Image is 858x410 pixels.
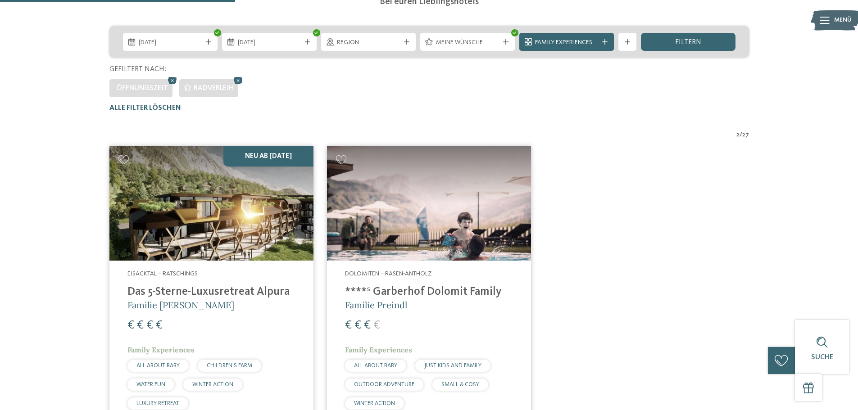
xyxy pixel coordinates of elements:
span: OUTDOOR ADVENTURE [354,382,414,387]
span: ALL ABOUT BABY [354,363,397,369]
span: WINTER ACTION [192,382,233,387]
span: Radverleih [194,85,234,92]
span: [DATE] [139,38,202,47]
span: SMALL & COSY [441,382,479,387]
span: JUST KIDS AND FAMILY [424,363,481,369]
span: WINTER ACTION [354,401,395,406]
span: ALL ABOUT BABY [136,363,180,369]
span: Family Experiences [127,345,195,354]
span: / [740,131,742,140]
span: Familie [PERSON_NAME] [127,299,234,311]
span: 2 [736,131,740,140]
span: € [373,320,380,331]
span: CHILDREN’S FARM [207,363,252,369]
span: Region [337,38,400,47]
span: Family Experiences [345,345,412,354]
span: € [156,320,163,331]
h4: Das 5-Sterne-Luxusretreat Alpura [127,285,295,299]
span: € [127,320,134,331]
span: € [364,320,371,331]
h4: ****ˢ Garberhof Dolomit Family [345,285,513,299]
span: € [354,320,361,331]
span: filtern [675,39,701,46]
span: Gefiltert nach: [109,66,166,73]
span: Family Experiences [535,38,598,47]
span: LUXURY RETREAT [136,401,179,406]
span: € [137,320,144,331]
img: Familienhotels gesucht? Hier findet ihr die besten! [109,146,313,261]
span: Suche [811,354,833,361]
span: Eisacktal – Ratschings [127,270,198,277]
span: Meine Wünsche [436,38,499,47]
span: € [345,320,352,331]
span: 27 [742,131,749,140]
span: € [146,320,153,331]
span: Alle Filter löschen [109,104,181,112]
img: Familienhotels gesucht? Hier findet ihr die besten! [327,146,531,261]
span: Öffnungszeit [116,85,168,92]
span: Familie Preindl [345,299,407,311]
span: WATER FUN [136,382,165,387]
span: Dolomiten – Rasen-Antholz [345,270,431,277]
span: [DATE] [238,38,301,47]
